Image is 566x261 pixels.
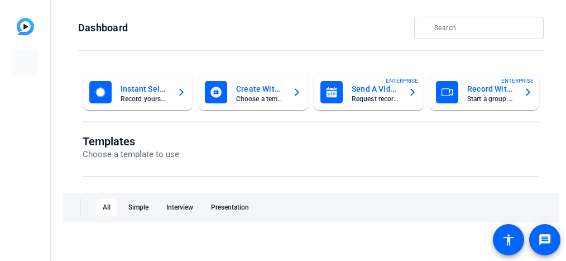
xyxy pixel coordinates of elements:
button: Record With OthersStart a group recording sessionENTERPRISE [429,74,539,110]
h1: Templates [83,135,179,148]
span: ENTERPRISE [386,77,418,85]
div: Interview [160,198,200,216]
p: Choose a template to use [83,148,179,161]
h1: Dashboard [78,21,128,35]
div: Presentation [204,198,256,216]
img: blue-gradient.svg [17,18,34,35]
mat-icon: message [538,233,551,246]
input: Search [434,21,535,35]
mat-icon: accessibility [502,233,515,246]
button: Instant Self RecordRecord yourself or your screen [83,74,193,110]
mat-card-subtitle: Record yourself or your screen [121,96,168,102]
span: ENTERPRISE [501,77,534,85]
div: Simple [122,198,155,216]
mat-card-subtitle: Choose a template to get started [236,96,284,102]
mat-card-title: Instant Self Record [121,82,168,96]
mat-card-title: Create With A Template [236,82,284,96]
div: All [96,198,117,216]
mat-card-subtitle: Request recordings from anyone, anywhere [352,96,399,102]
button: Send A Video RequestRequest recordings from anyone, anywhereENTERPRISE [314,74,424,110]
mat-card-title: Record With Others [467,82,515,96]
button: Create With A TemplateChoose a template to get started [198,74,308,110]
mat-card-subtitle: Start a group recording session [467,96,515,102]
mat-card-title: Send A Video Request [352,82,399,96]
